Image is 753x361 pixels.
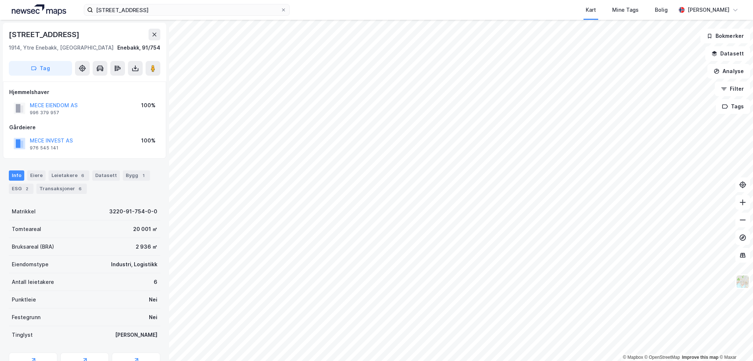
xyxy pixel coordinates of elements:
input: Søk på adresse, matrikkel, gårdeiere, leietakere eller personer [93,4,281,15]
div: 6 [76,185,84,192]
div: Tinglyst [12,331,33,339]
a: Mapbox [623,355,643,360]
div: Bruksareal (BRA) [12,242,54,251]
div: Eiendomstype [12,260,49,269]
div: Industri, Logistikk [111,260,157,269]
div: Datasett [92,170,120,181]
div: Eiere [27,170,46,181]
div: 20 001 ㎡ [133,225,157,234]
div: Mine Tags [612,6,639,14]
div: Leietakere [49,170,89,181]
div: 100% [141,136,156,145]
div: ESG [9,184,33,194]
div: Nei [149,295,157,304]
a: OpenStreetMap [645,355,680,360]
button: Filter [715,82,750,96]
div: [PERSON_NAME] [115,331,157,339]
div: Antall leietakere [12,278,54,286]
button: Bokmerker [700,29,750,43]
img: Z [736,275,750,289]
div: Hjemmelshaver [9,88,160,97]
div: 3220-91-754-0-0 [109,207,157,216]
div: Enebakk, 91/754 [117,43,160,52]
div: Transaksjoner [36,184,87,194]
div: 6 [79,172,86,179]
div: 6 [154,278,157,286]
iframe: Chat Widget [716,326,753,361]
div: 2 936 ㎡ [136,242,157,251]
div: Kontrollprogram for chat [716,326,753,361]
button: Tag [9,61,72,76]
div: [PERSON_NAME] [688,6,729,14]
div: 976 545 141 [30,145,58,151]
div: 100% [141,101,156,110]
div: Gårdeiere [9,123,160,132]
button: Datasett [705,46,750,61]
div: 996 379 957 [30,110,59,116]
div: Matrikkel [12,207,36,216]
div: 1 [140,172,147,179]
div: [STREET_ADDRESS] [9,29,81,40]
button: Analyse [707,64,750,79]
div: 2 [23,185,31,192]
div: Festegrunn [12,313,40,322]
div: Tomteareal [12,225,41,234]
a: Improve this map [682,355,718,360]
div: 1914, Ytre Enebakk, [GEOGRAPHIC_DATA] [9,43,114,52]
div: Nei [149,313,157,322]
div: Bygg [123,170,150,181]
div: Bolig [655,6,668,14]
img: logo.a4113a55bc3d86da70a041830d287a7e.svg [12,4,66,15]
div: Punktleie [12,295,36,304]
button: Tags [716,99,750,114]
div: Info [9,170,24,181]
div: Kart [586,6,596,14]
